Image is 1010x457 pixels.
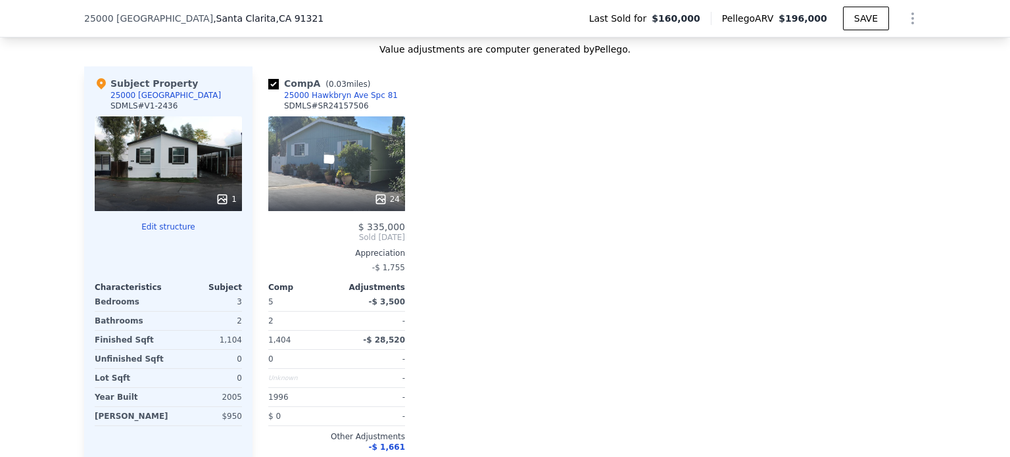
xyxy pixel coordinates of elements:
[213,12,324,25] span: , Santa Clarita
[339,407,405,425] div: -
[339,388,405,406] div: -
[374,193,400,206] div: 24
[110,101,178,111] div: SDMLS # V1-2436
[779,13,827,24] span: $196,000
[84,12,213,25] span: 25000 [GEOGRAPHIC_DATA]
[216,193,237,206] div: 1
[95,350,166,368] div: Unfinished Sqft
[171,369,242,387] div: 0
[171,312,242,330] div: 2
[95,331,166,349] div: Finished Sqft
[339,369,405,387] div: -
[284,101,369,111] div: SDMLS # SR24157506
[268,388,334,406] div: 1996
[268,412,281,421] span: $ 0
[95,293,166,311] div: Bedrooms
[652,12,700,25] span: $160,000
[337,282,405,293] div: Adjustments
[268,297,274,306] span: 5
[171,388,242,406] div: 2005
[363,335,405,345] span: -$ 28,520
[339,350,405,368] div: -
[722,12,779,25] span: Pellego ARV
[268,431,405,442] div: Other Adjustments
[95,77,198,90] div: Subject Property
[268,335,291,345] span: 1,404
[171,350,242,368] div: 0
[589,12,652,25] span: Last Sold for
[95,407,168,425] div: [PERSON_NAME]
[84,43,926,56] div: Value adjustments are computer generated by Pellego .
[276,13,324,24] span: , CA 91321
[268,232,405,243] span: Sold [DATE]
[369,443,405,452] span: -$ 1,661
[168,282,242,293] div: Subject
[900,5,926,32] button: Show Options
[320,80,375,89] span: ( miles)
[369,297,405,306] span: -$ 3,500
[284,90,398,101] div: 25000 Hawkbryn Ave Spc 81
[268,369,334,387] div: Unknown
[268,90,398,101] a: 25000 Hawkbryn Ave Spc 81
[268,248,405,258] div: Appreciation
[268,354,274,364] span: 0
[95,282,168,293] div: Characteristics
[268,77,375,90] div: Comp A
[95,312,166,330] div: Bathrooms
[843,7,889,30] button: SAVE
[358,222,405,232] span: $ 335,000
[95,369,166,387] div: Lot Sqft
[268,312,334,330] div: 2
[268,282,337,293] div: Comp
[339,312,405,330] div: -
[174,407,242,425] div: $950
[372,263,405,272] span: -$ 1,755
[171,331,242,349] div: 1,104
[171,293,242,311] div: 3
[95,222,242,232] button: Edit structure
[329,80,347,89] span: 0.03
[110,90,221,101] div: 25000 [GEOGRAPHIC_DATA]
[95,388,166,406] div: Year Built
